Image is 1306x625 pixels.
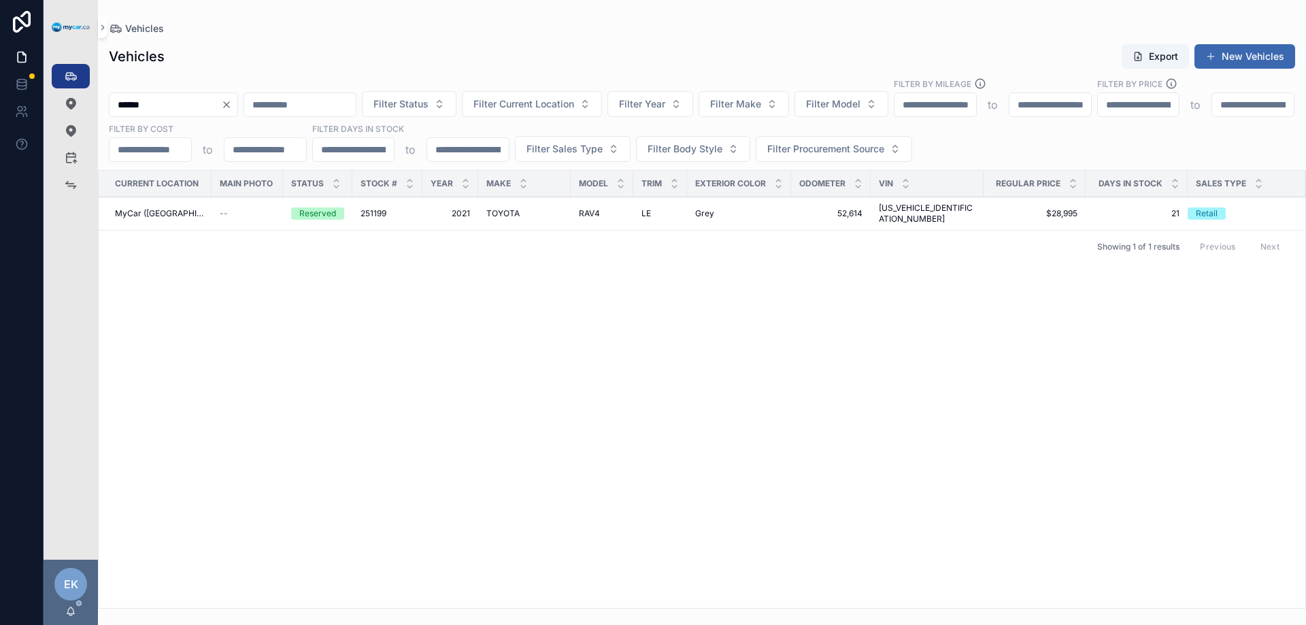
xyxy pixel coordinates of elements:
[299,207,336,220] div: Reserved
[361,178,397,189] span: Stock #
[641,178,662,189] span: Trim
[648,142,722,156] span: Filter Body Style
[799,178,845,189] span: Odometer
[756,136,912,162] button: Select Button
[109,22,164,35] a: Vehicles
[1122,44,1189,69] button: Export
[1097,78,1162,90] label: FILTER BY PRICE
[710,97,761,111] span: Filter Make
[486,208,520,219] span: TOYOTA
[220,208,275,219] a: --
[109,47,165,66] h1: Vehicles
[405,141,416,158] p: to
[636,136,750,162] button: Select Button
[695,208,714,219] span: Grey
[515,136,631,162] button: Select Button
[894,78,971,90] label: Filter By Mileage
[641,208,679,219] a: LE
[579,208,625,219] a: RAV4
[641,208,651,219] span: LE
[52,22,90,33] img: App logo
[291,178,324,189] span: Status
[1190,97,1201,113] p: to
[579,178,608,189] span: Model
[220,208,228,219] span: --
[1188,207,1289,220] a: Retail
[486,178,511,189] span: Make
[473,97,574,111] span: Filter Current Location
[431,178,453,189] span: Year
[431,208,470,219] a: 2021
[109,122,173,135] label: FILTER BY COST
[1094,208,1179,219] a: 21
[64,576,78,592] span: EK
[695,208,783,219] a: Grey
[1196,178,1246,189] span: Sales Type
[1097,241,1179,252] span: Showing 1 of 1 results
[291,207,344,220] a: Reserved
[619,97,665,111] span: Filter Year
[992,208,1077,219] a: $28,995
[361,208,414,219] a: 251199
[526,142,603,156] span: Filter Sales Type
[879,203,975,224] a: [US_VEHICLE_IDENTIFICATION_NUMBER]
[996,178,1060,189] span: Regular Price
[806,97,860,111] span: Filter Model
[988,97,998,113] p: to
[879,178,893,189] span: VIN
[486,208,563,219] a: TOYOTA
[220,178,273,189] span: Main Photo
[579,208,600,219] span: RAV4
[462,91,602,117] button: Select Button
[361,208,386,219] span: 251199
[799,208,863,219] a: 52,614
[794,91,888,117] button: Select Button
[695,178,766,189] span: Exterior Color
[203,141,213,158] p: to
[767,142,884,156] span: Filter Procurement Source
[221,99,237,110] button: Clear
[362,91,456,117] button: Select Button
[607,91,693,117] button: Select Button
[115,178,199,189] span: Current Location
[115,208,203,219] a: MyCar ([GEOGRAPHIC_DATA])
[1194,44,1295,69] button: New Vehicles
[44,54,98,215] div: scrollable content
[1099,178,1162,189] span: Days In Stock
[125,22,164,35] span: Vehicles
[699,91,789,117] button: Select Button
[312,122,404,135] label: Filter Days In Stock
[373,97,429,111] span: Filter Status
[1196,207,1218,220] div: Retail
